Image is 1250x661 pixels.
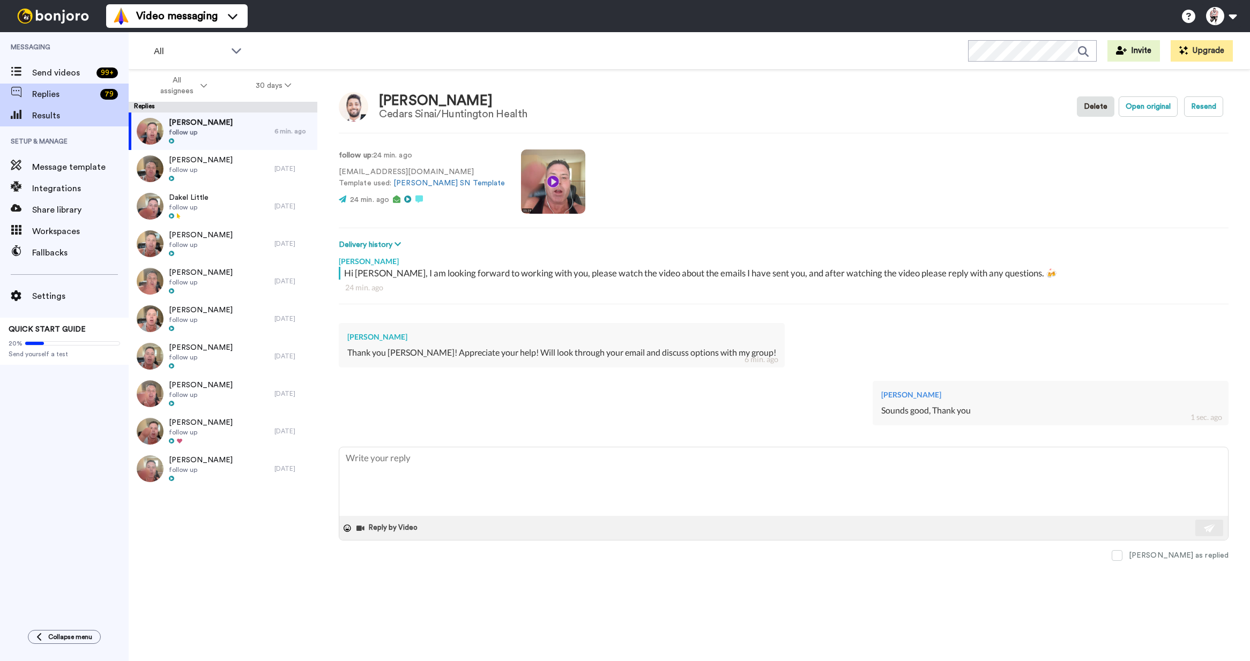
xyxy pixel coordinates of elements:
[345,282,1222,293] div: 24 min. ago
[169,305,233,316] span: [PERSON_NAME]
[32,246,129,259] span: Fallbacks
[274,464,312,473] div: [DATE]
[169,230,233,241] span: [PERSON_NAME]
[274,277,312,286] div: [DATE]
[339,239,404,251] button: Delivery history
[339,150,505,161] p: : 24 min. ago
[32,88,96,101] span: Replies
[96,67,118,78] div: 99 +
[32,109,129,122] span: Results
[169,267,233,278] span: [PERSON_NAME]
[274,352,312,360] div: [DATE]
[347,347,776,359] div: Thank you [PERSON_NAME]! Appreciate your help! Will look through your email and discuss options w...
[350,196,389,204] span: 24 min. ago
[129,187,317,225] a: Dakel Littlefollow up[DATE]
[344,267,1226,280] div: Hi [PERSON_NAME], I am looking forward to working with you, please watch the video about the emai...
[32,290,129,303] span: Settings
[169,155,233,166] span: [PERSON_NAME]
[136,9,218,24] span: Video messaging
[379,93,527,109] div: [PERSON_NAME]
[339,251,1229,267] div: [PERSON_NAME]
[169,342,233,353] span: [PERSON_NAME]
[169,117,233,128] span: [PERSON_NAME]
[129,450,317,487] a: [PERSON_NAME]follow up[DATE]
[129,225,317,262] a: [PERSON_NAME]follow up[DATE]
[232,76,316,95] button: 30 days
[28,630,101,644] button: Collapse menu
[1171,40,1233,62] button: Upgrade
[274,127,312,136] div: 6 min. ago
[32,182,129,195] span: Integrations
[274,239,312,248] div: [DATE]
[169,455,233,465] span: [PERSON_NAME]
[169,316,233,324] span: follow up
[129,262,317,300] a: [PERSON_NAME]follow up[DATE]
[131,71,232,101] button: All assignees
[169,278,233,287] span: follow up
[129,300,317,337] a: [PERSON_NAME]follow up[DATE]
[274,164,312,173] div: [DATE]
[169,380,233,390] span: [PERSON_NAME]
[1191,412,1222,423] div: 1 sec. ago
[9,339,23,348] span: 20%
[1204,524,1216,532] img: send-white.svg
[113,7,130,25] img: vm-color.svg
[274,202,312,211] div: [DATE]
[745,354,778,365] div: 6 min. ago
[379,108,527,120] div: Cedars Sinai/Huntington Health
[339,447,1228,516] textarea: To enrich screen reader interactions, please activate Accessibility in Grammarly extension settings
[1077,96,1114,117] button: Delete
[169,390,233,399] span: follow up
[32,204,129,216] span: Share library
[1107,40,1160,62] button: Invite
[169,128,233,137] span: follow up
[393,179,505,187] a: [PERSON_NAME] SN Template
[129,337,317,375] a: [PERSON_NAME]follow up[DATE]
[1184,96,1223,117] button: Resend
[169,428,233,437] span: follow up
[137,380,163,407] img: da658e25-cc32-4ec5-bf56-2c72ff7e1705-thumb.jpg
[32,161,129,174] span: Message template
[129,102,317,112] div: Replies
[137,455,163,482] img: d890f238-ab91-4d53-9a6e-33af984f619d-thumb.jpg
[137,343,163,370] img: 0ff9b4e9-0642-428d-8892-cb4df1ea13ea-thumb.jpg
[169,353,233,362] span: follow up
[155,75,198,96] span: All assignees
[169,241,233,249] span: follow up
[169,166,233,174] span: follow up
[137,230,163,257] img: 15de0ef3-e6b3-44ab-962f-24c3b1130b20-thumb.jpg
[274,389,312,398] div: [DATE]
[169,192,209,203] span: Dakel Little
[339,152,371,159] strong: follow up
[32,66,92,79] span: Send videos
[9,326,86,333] span: QUICK START GUIDE
[274,314,312,323] div: [DATE]
[881,404,1220,417] div: Sounds good, Thank you
[154,45,226,58] span: All
[169,203,209,212] span: follow up
[129,150,317,187] a: [PERSON_NAME]follow up[DATE]
[48,633,92,641] span: Collapse menu
[1129,550,1229,561] div: [PERSON_NAME] as replied
[169,465,233,474] span: follow up
[137,118,163,145] img: f57474e3-8075-4456-88a6-4c1749f045ad-thumb.jpg
[137,305,163,332] img: 909a9cd7-e3e5-4058-b572-9d4c4cd9cbdc-thumb.jpg
[169,417,233,428] span: [PERSON_NAME]
[129,412,317,450] a: [PERSON_NAME]follow up[DATE]
[137,193,163,220] img: 13134ddb-f989-4b51-84a6-101a92da0122-thumb.jpg
[274,427,312,435] div: [DATE]
[137,155,163,182] img: 2cbf572a-e4e7-4fb9-ba37-44aa284b3b2c-thumb.jpg
[137,268,163,295] img: de4374e0-b8f0-43a9-807a-ba960f970633-thumb.jpg
[32,225,129,238] span: Workspaces
[13,9,93,24] img: bj-logo-header-white.svg
[137,418,163,445] img: 8122acd2-78c3-431f-97d1-3edea5a0cad9-thumb.jpg
[129,112,317,150] a: [PERSON_NAME]follow up6 min. ago
[129,375,317,412] a: [PERSON_NAME]follow up[DATE]
[9,350,120,358] span: Send yourself a test
[881,389,1220,400] div: [PERSON_NAME]
[100,89,118,100] div: 79
[347,332,776,342] div: [PERSON_NAME]
[339,167,505,189] p: [EMAIL_ADDRESS][DOMAIN_NAME] Template used:
[355,520,421,536] button: Reply by Video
